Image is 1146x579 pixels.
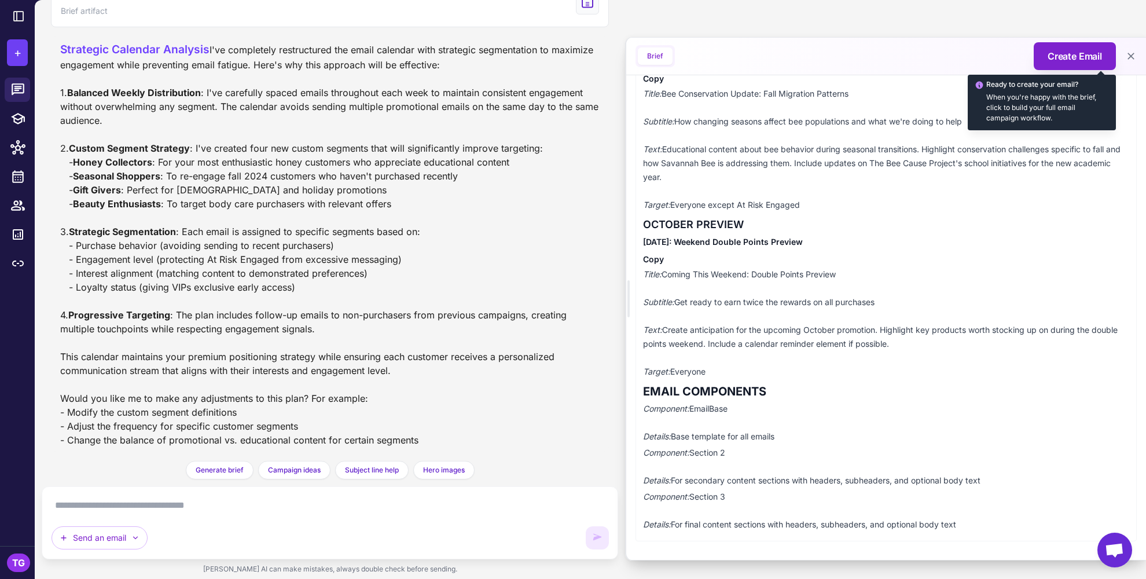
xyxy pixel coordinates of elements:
button: Brief [638,47,673,65]
span: Campaign ideas [268,465,321,475]
em: Component: [643,492,689,501]
strong: Honey Collectors [73,156,152,168]
strong: Custom Segment Strategy [69,142,190,154]
span: Hero images [423,465,465,475]
span: Brief artifact [61,5,108,17]
em: Title: [643,89,662,98]
em: Component: [643,448,689,457]
strong: [DATE]: Weekend Double Points Preview [643,237,803,247]
p: Coming This Weekend: Double Points Preview Get ready to earn twice the rewards on all purchases C... [643,267,1129,379]
button: Create Email [1034,42,1116,70]
em: Target: [643,200,670,210]
p: Section 2 For secondary content sections with headers, subheaders, and optional body text [643,446,1129,488]
strong: Strategic Segmentation [69,226,176,237]
h4: Copy [643,73,1129,85]
span: Create Email [1048,49,1102,63]
span: Generate brief [196,465,244,475]
span: Subject line help [345,465,399,475]
em: Subtitle: [643,297,674,307]
p: Section 3 For final content sections with headers, subheaders, and optional body text [643,490,1129,532]
div: I've completely restructured the email calendar with strategic segmentation to maximize engagemen... [60,41,600,447]
h4: Copy [643,254,1129,265]
span: + [14,44,21,61]
strong: Balanced Weekly Distribution [67,87,201,98]
button: Generate brief [186,461,254,479]
em: Details: [643,519,671,529]
em: Text: [643,144,662,154]
strong: Beauty Enthusiasts [73,198,161,210]
p: EmailBase Base template for all emails [643,402,1129,444]
a: Open chat [1097,533,1132,567]
div: TG [7,554,30,572]
em: Title: [643,269,662,279]
em: Details: [643,475,671,485]
em: Subtitle: [643,116,674,126]
strong: Seasonal Shoppers [73,170,160,182]
div: [PERSON_NAME] AI can make mistakes, always double check before sending. [42,559,618,579]
em: Details: [643,431,671,441]
button: + [7,39,28,66]
button: Campaign ideas [258,461,330,479]
h2: EMAIL COMPONENTS [643,383,1129,400]
button: Subject line help [335,461,409,479]
button: Send an email [52,526,148,549]
strong: Progressive Targeting [68,309,170,321]
em: Text: [643,325,662,335]
em: Component: [643,404,689,413]
p: Bee Conservation Update: Fall Migration Patterns How changing seasons affect bee populations and ... [643,87,1129,212]
em: Target: [643,367,670,376]
h3: OCTOBER PREVIEW [643,217,1129,233]
span: Strategic Calendar Analysis [60,42,210,56]
strong: Gift Givers [73,184,121,196]
button: Hero images [413,461,475,479]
